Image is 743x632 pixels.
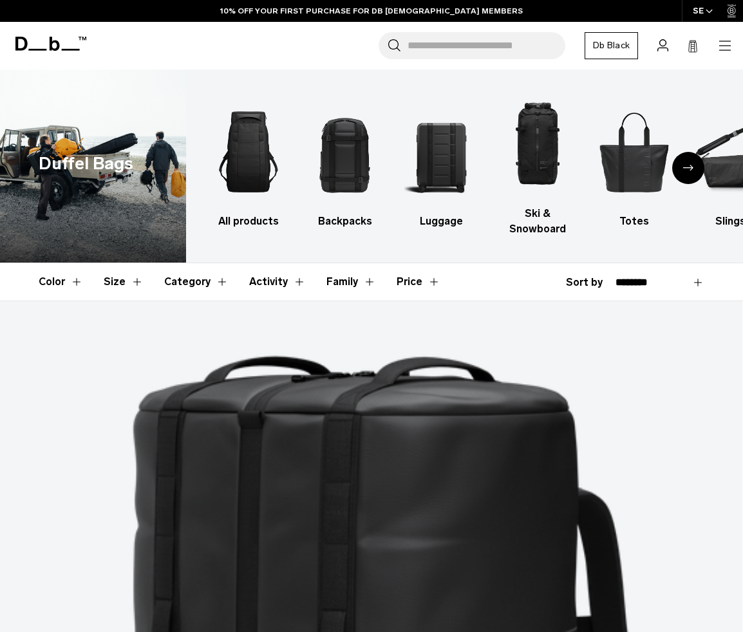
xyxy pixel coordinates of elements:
[308,97,382,207] img: Db
[597,97,671,229] li: 5 / 10
[404,97,478,207] img: Db
[404,97,478,229] li: 3 / 10
[308,97,382,229] a: Db Backpacks
[164,263,229,301] button: Toggle Filter
[308,97,382,229] li: 2 / 10
[212,214,286,229] h3: All products
[249,263,306,301] button: Toggle Filter
[585,32,638,59] a: Db Black
[308,214,382,229] h3: Backpacks
[501,89,575,237] li: 4 / 10
[404,214,478,229] h3: Luggage
[104,263,144,301] button: Toggle Filter
[501,89,575,237] a: Db Ski & Snowboard
[597,214,671,229] h3: Totes
[672,152,704,184] div: Next slide
[39,151,133,177] h1: Duffel Bags
[39,263,83,301] button: Toggle Filter
[397,263,440,301] button: Toggle Price
[404,97,478,229] a: Db Luggage
[220,5,523,17] a: 10% OFF YOUR FIRST PURCHASE FOR DB [DEMOGRAPHIC_DATA] MEMBERS
[501,206,575,237] h3: Ski & Snowboard
[212,97,286,229] a: Db All products
[597,97,671,229] a: Db Totes
[212,97,286,207] img: Db
[326,263,376,301] button: Toggle Filter
[501,89,575,200] img: Db
[212,97,286,229] li: 1 / 10
[597,97,671,207] img: Db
